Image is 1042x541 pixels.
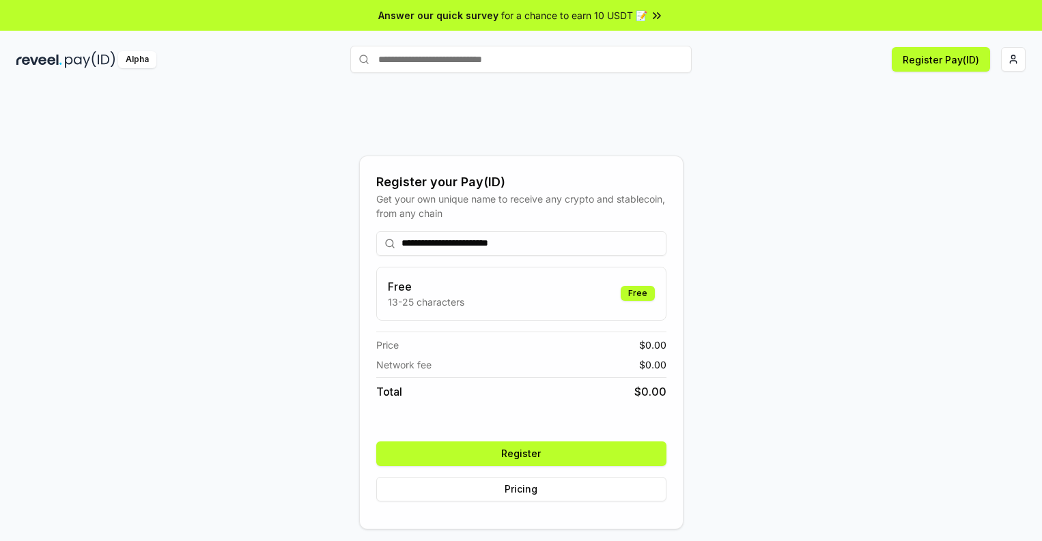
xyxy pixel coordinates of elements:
[639,357,666,372] span: $ 0.00
[376,192,666,220] div: Get your own unique name to receive any crypto and stablecoin, from any chain
[118,51,156,68] div: Alpha
[621,286,655,301] div: Free
[376,173,666,192] div: Register your Pay(ID)
[634,383,666,400] span: $ 0.00
[388,278,464,295] h3: Free
[892,47,990,72] button: Register Pay(ID)
[376,338,399,352] span: Price
[501,8,647,23] span: for a chance to earn 10 USDT 📝
[388,295,464,309] p: 13-25 characters
[16,51,62,68] img: reveel_dark
[639,338,666,352] span: $ 0.00
[376,441,666,466] button: Register
[378,8,498,23] span: Answer our quick survey
[376,383,402,400] span: Total
[376,477,666,501] button: Pricing
[376,357,432,372] span: Network fee
[65,51,115,68] img: pay_id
